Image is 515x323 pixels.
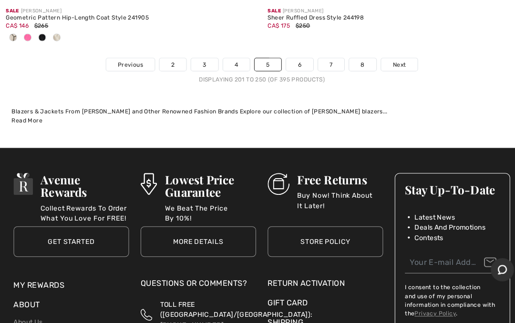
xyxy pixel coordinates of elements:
div: Sheer Ruffled Dress Style 244198 [263,15,509,21]
label: I consent to the collection and use of my personal information in compliance with the . [398,279,492,313]
a: Shipping [263,313,298,322]
a: 4 [219,58,246,70]
a: Store Policy [263,223,377,253]
div: Gunmetal/black [49,30,63,46]
p: Buy Now! Think About It Later! [292,188,377,207]
span: $265 [33,22,47,29]
h3: Stay Up-To-Date [398,181,492,193]
span: Latest News [408,209,447,219]
div: Moonstone/black [6,30,20,46]
a: Previous [104,58,152,70]
div: Blazers & Jackets From [PERSON_NAME] and Other Renowned Fashion Brands Explore our collection of ... [11,106,504,114]
a: 7 [313,58,339,70]
p: We Beat The Price By 10%! [162,200,252,219]
span: TOLL FREE ([GEOGRAPHIC_DATA]/[GEOGRAPHIC_DATA]): [157,296,307,314]
img: Avenue Rewards [13,171,32,192]
div: Geranium/black [20,30,34,46]
a: Get Started [13,223,127,253]
span: Contests [408,229,436,239]
span: Previous [116,60,141,68]
a: Gift Card [263,293,377,304]
span: Deals And Promotions [408,219,477,229]
div: Black/Black [34,30,49,46]
span: CA$ 175 [263,22,285,29]
div: About [13,294,127,311]
span: CA$ 146 [6,22,28,29]
iframe: Opens a widget where you can chat to one of our agents [483,254,505,278]
span: Sale [6,8,19,14]
h3: Lowest Price Guarantee [162,171,252,195]
img: Lowest Price Guarantee [138,171,154,192]
span: Read More [11,115,42,122]
input: Your E-mail Address [398,248,492,269]
span: Next [386,60,399,68]
p: Collect Rewards To Order What You Love For FREE! [40,200,127,219]
a: 8 [343,58,370,70]
span: Sale [263,8,276,14]
a: About Us [13,313,42,321]
span: $250 [290,22,305,29]
a: 5 [250,58,277,70]
a: 2 [157,58,183,70]
div: [PERSON_NAME] [6,8,252,15]
div: [PERSON_NAME] [263,8,509,15]
a: My Rewards [13,276,63,285]
div: Geometric Pattern Hip-Length Coat Style 241905 [6,15,252,21]
h3: Avenue Rewards [40,171,127,195]
a: 6 [281,58,308,70]
h3: Free Returns [292,171,377,183]
img: Free Returns [263,171,285,192]
a: Privacy Policy [408,305,448,312]
a: Return Activation [263,273,377,285]
a: More Details [138,223,252,253]
a: Next [375,58,411,70]
a: 3 [188,58,214,70]
div: Questions or Comments? [138,273,252,290]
